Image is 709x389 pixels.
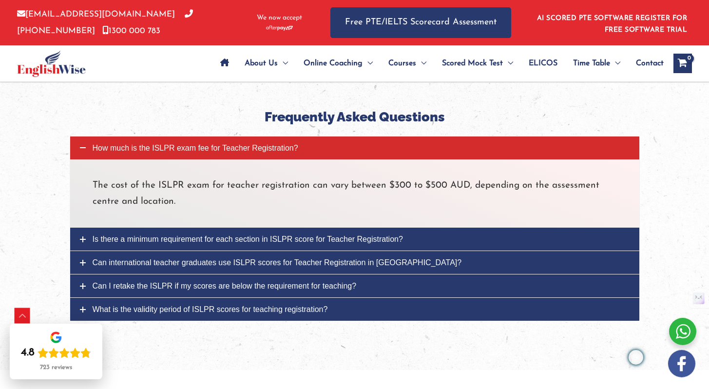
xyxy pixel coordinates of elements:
[434,46,521,80] a: Scored Mock TestMenu Toggle
[266,25,293,31] img: Afterpay-Logo
[537,15,688,34] a: AI SCORED PTE SOFTWARE REGISTER FOR FREE SOFTWARE TRIAL
[93,144,298,152] span: How much is the ISLPR exam fee for Teacher Registration?
[363,46,373,80] span: Menu Toggle
[70,298,639,321] a: What is the validity period of ISLPR scores for teaching registration?
[102,27,160,35] a: 1300 000 783
[93,235,403,243] span: Is there a minimum requirement for each section in ISLPR score for Teacher Registration?
[21,346,91,360] div: Rating: 4.8 out of 5
[278,46,288,80] span: Menu Toggle
[296,46,381,80] a: Online CoachingMenu Toggle
[245,46,278,80] span: About Us
[573,46,610,80] span: Time Table
[212,46,664,80] nav: Site Navigation: Main Menu
[531,7,692,39] aside: Header Widget 1
[388,46,416,80] span: Courses
[668,350,695,377] img: white-facebook.png
[628,46,664,80] a: Contact
[529,46,557,80] span: ELICOS
[17,50,86,77] img: cropped-ew-logo
[70,136,639,159] a: How much is the ISLPR exam fee for Teacher Registration?
[93,282,357,290] span: Can I retake the ISLPR if my scores are below the requirement for teaching?
[17,10,193,35] a: [PHONE_NUMBER]
[381,46,434,80] a: CoursesMenu Toggle
[673,54,692,73] a: View Shopping Cart, empty
[237,46,296,80] a: About UsMenu Toggle
[93,258,462,267] span: Can international teacher graduates use ISLPR scores for Teacher Registration in [GEOGRAPHIC_DATA]?
[70,251,639,274] a: Can international teacher graduates use ISLPR scores for Teacher Registration in [GEOGRAPHIC_DATA]?
[70,274,639,297] a: Can I retake the ISLPR if my scores are below the requirement for teaching?
[442,46,503,80] span: Scored Mock Test
[257,13,302,23] span: We now accept
[521,46,565,80] a: ELICOS
[416,46,426,80] span: Menu Toggle
[21,346,35,360] div: 4.8
[40,364,72,371] div: 723 reviews
[304,46,363,80] span: Online Coaching
[503,46,513,80] span: Menu Toggle
[636,46,664,80] span: Contact
[70,228,639,251] a: Is there a minimum requirement for each section in ISLPR score for Teacher Registration?
[330,7,511,38] a: Free PTE/IELTS Scorecard Assessment
[565,46,628,80] a: Time TableMenu Toggle
[93,305,328,313] span: What is the validity period of ISLPR scores for teaching registration?
[610,46,620,80] span: Menu Toggle
[93,177,617,210] p: The cost of the ISLPR exam for teacher registration can vary between $300 to $500 AUD, depending ...
[77,109,632,125] h4: Frequently Asked Questions
[17,10,175,19] a: [EMAIL_ADDRESS][DOMAIN_NAME]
